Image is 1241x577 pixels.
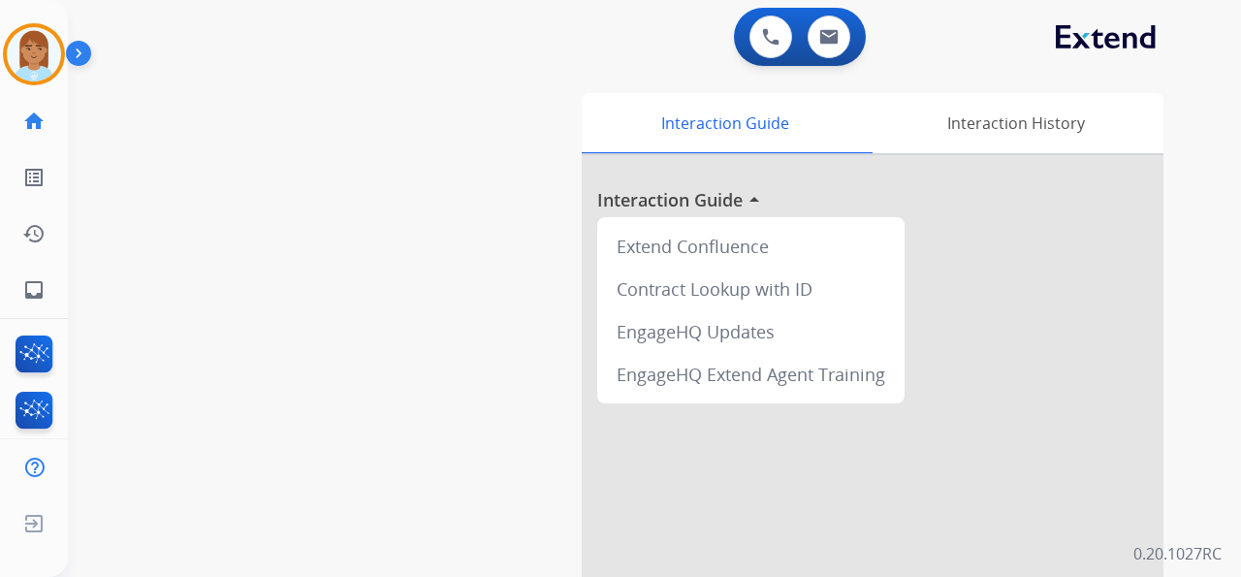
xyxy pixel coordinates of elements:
div: Contract Lookup with ID [605,268,897,310]
img: avatar [7,27,61,81]
mat-icon: inbox [22,278,46,302]
div: EngageHQ Updates [605,310,897,353]
p: 0.20.1027RC [1133,542,1222,565]
div: Extend Confluence [605,225,897,268]
mat-icon: list_alt [22,166,46,189]
mat-icon: history [22,222,46,245]
div: Interaction History [868,93,1163,153]
div: EngageHQ Extend Agent Training [605,353,897,396]
div: Interaction Guide [582,93,868,153]
mat-icon: home [22,110,46,133]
